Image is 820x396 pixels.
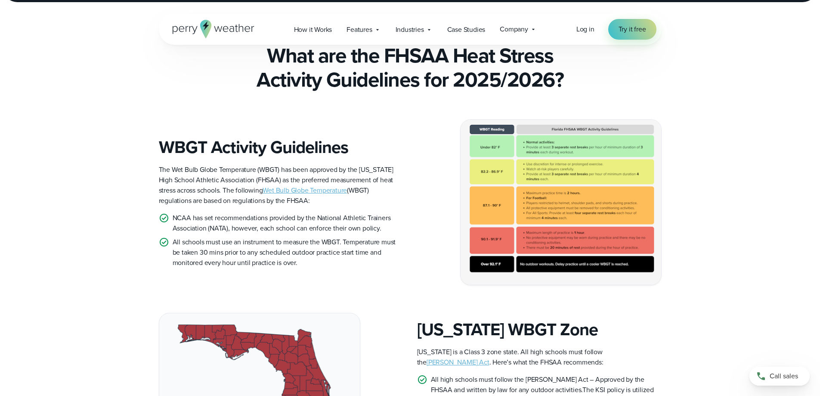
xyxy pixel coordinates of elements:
span: Try it free [619,24,646,34]
span: Call sales [770,371,798,381]
p: All schools must use an instrument to measure the WBGT. Temperature must be taken 30 mins prior t... [173,237,403,268]
p: NCAA has set recommendations provided by the National Athletic Trainers Association (NATA), howev... [173,213,403,234]
a: Wet Bulb Globe Temperature [263,185,347,195]
span: Industries [396,25,424,35]
span: Case Studies [447,25,486,35]
a: Log in [576,24,594,34]
h3: [US_STATE] WBGT Zone [417,319,662,340]
p: The Wet Bulb Globe Temperature (WBGT) has been approved by the [US_STATE] High School Athletic As... [159,165,403,206]
a: [PERSON_NAME] Act [427,357,489,367]
a: Case Studies [440,21,493,38]
span: Company [500,24,528,34]
span: Features [347,25,372,35]
p: [US_STATE] is a Class 3 zone state. All high schools must follow the . Here’s what the FHSAA reco... [417,347,662,368]
a: How it Works [287,21,340,38]
span: How it Works [294,25,332,35]
h2: What are the FHSAA Heat Stress Activity Guidelines for 2025/2026? [159,44,662,92]
a: Call sales [749,367,810,386]
a: Try it free [608,19,656,40]
img: Florida FHSAA WBGT Guidelines [461,120,661,285]
h3: WBGT Activity Guidelines [159,137,403,158]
